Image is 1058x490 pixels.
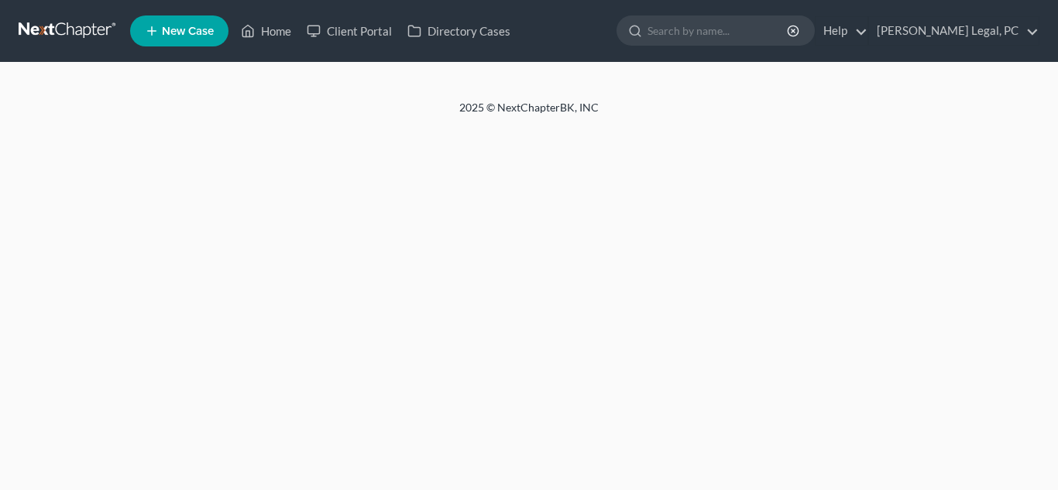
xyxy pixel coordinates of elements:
a: [PERSON_NAME] Legal, PC [869,17,1039,45]
a: Home [233,17,299,45]
a: Directory Cases [400,17,518,45]
a: Client Portal [299,17,400,45]
span: New Case [162,26,214,37]
a: Help [816,17,867,45]
div: 2025 © NextChapterBK, INC [88,100,970,128]
input: Search by name... [648,16,789,45]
